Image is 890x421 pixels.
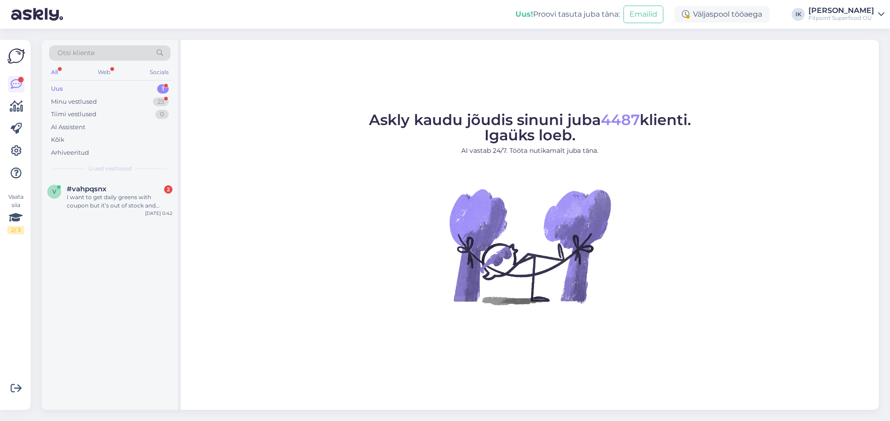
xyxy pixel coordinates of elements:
[674,6,769,23] div: Väljaspool tööaega
[49,66,60,78] div: All
[808,7,884,22] a: [PERSON_NAME]Fitpoint Superfood OÜ
[52,188,56,195] span: v
[51,135,64,145] div: Kõik
[808,14,874,22] div: Fitpoint Superfood OÜ
[153,97,169,107] div: 23
[623,6,663,23] button: Emailid
[515,9,620,20] div: Proovi tasuta juba täna:
[369,111,691,144] span: Askly kaudu jõudis sinuni juba klienti. Igaüks loeb.
[89,164,132,173] span: Uued vestlused
[96,66,112,78] div: Web
[51,97,97,107] div: Minu vestlused
[145,210,172,217] div: [DATE] 0:42
[51,148,89,157] div: Arhiveeritud
[51,123,85,132] div: AI Assistent
[515,10,533,19] b: Uus!
[164,185,172,194] div: 2
[57,48,95,58] span: Otsi kliente
[7,193,24,234] div: Vaata siia
[148,66,171,78] div: Socials
[155,110,169,119] div: 0
[7,47,25,65] img: Askly Logo
[601,111,640,129] span: 4487
[67,193,172,210] div: I want to get daily greens with coupon but it’s out of stock and coupon is expiring
[808,7,874,14] div: [PERSON_NAME]
[67,185,107,193] span: #vahpqsnx
[51,84,63,94] div: Uus
[7,226,24,234] div: 2 / 3
[792,8,805,21] div: IK
[446,163,613,330] img: No Chat active
[369,146,691,156] p: AI vastab 24/7. Tööta nutikamalt juba täna.
[157,84,169,94] div: 1
[51,110,96,119] div: Tiimi vestlused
